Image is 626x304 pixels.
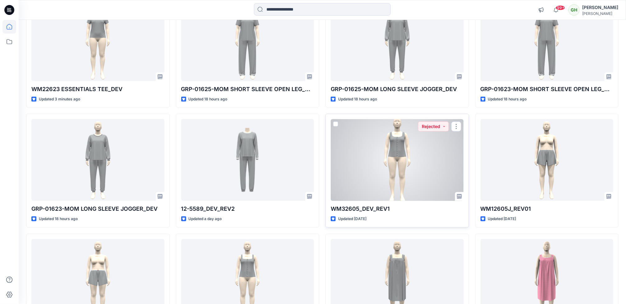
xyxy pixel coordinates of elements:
p: GRP-01623-MOM SHORT SLEEVE OPEN LEG_DEV [481,85,614,94]
p: Updated [DATE] [338,216,366,222]
p: Updated 3 minutes ago [39,96,80,103]
p: Updated a day ago [189,216,222,222]
p: Updated 18 hours ago [488,96,527,103]
p: 12-5589_DEV_REV2 [181,205,314,213]
div: [PERSON_NAME] [582,4,618,11]
a: WM12605J_REV01 [481,119,614,201]
div: GH [568,4,580,16]
p: WM12605J_REV01 [481,205,614,213]
p: GRP-01625-MOM SHORT SLEEVE OPEN LEG_DEV [181,85,314,94]
p: WM22623 ESSENTIALS TEE_DEV [31,85,164,94]
a: GRP-01623-MOM LONG SLEEVE JOGGER_DEV [31,119,164,201]
p: Updated 18 hours ago [189,96,228,103]
p: GRP-01625-MOM LONG SLEEVE JOGGER_DEV [331,85,464,94]
span: 99+ [556,5,565,10]
div: [PERSON_NAME] [582,11,618,16]
p: Updated 18 hours ago [39,216,78,222]
a: 12-5589_DEV_REV2 [181,119,314,201]
p: Updated [DATE] [488,216,516,222]
p: Updated 18 hours ago [338,96,377,103]
a: WM32605_DEV_REV1 [331,119,464,201]
p: GRP-01623-MOM LONG SLEEVE JOGGER_DEV [31,205,164,213]
p: WM32605_DEV_REV1 [331,205,464,213]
